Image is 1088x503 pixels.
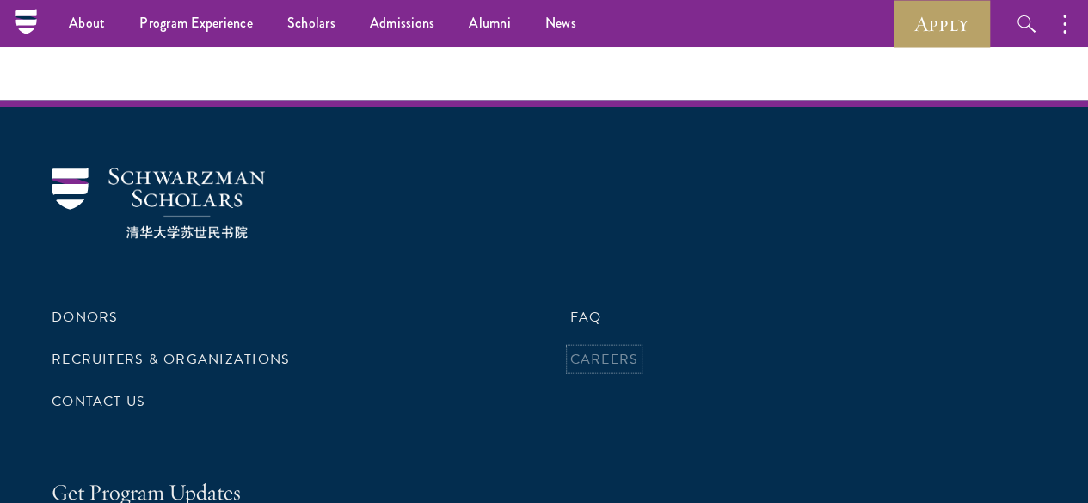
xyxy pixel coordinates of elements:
[52,349,290,370] a: Recruiters & Organizations
[52,307,118,328] a: Donors
[52,391,145,412] a: Contact Us
[570,307,602,328] a: FAQ
[52,168,265,239] img: Schwarzman Scholars
[570,349,639,370] a: Careers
